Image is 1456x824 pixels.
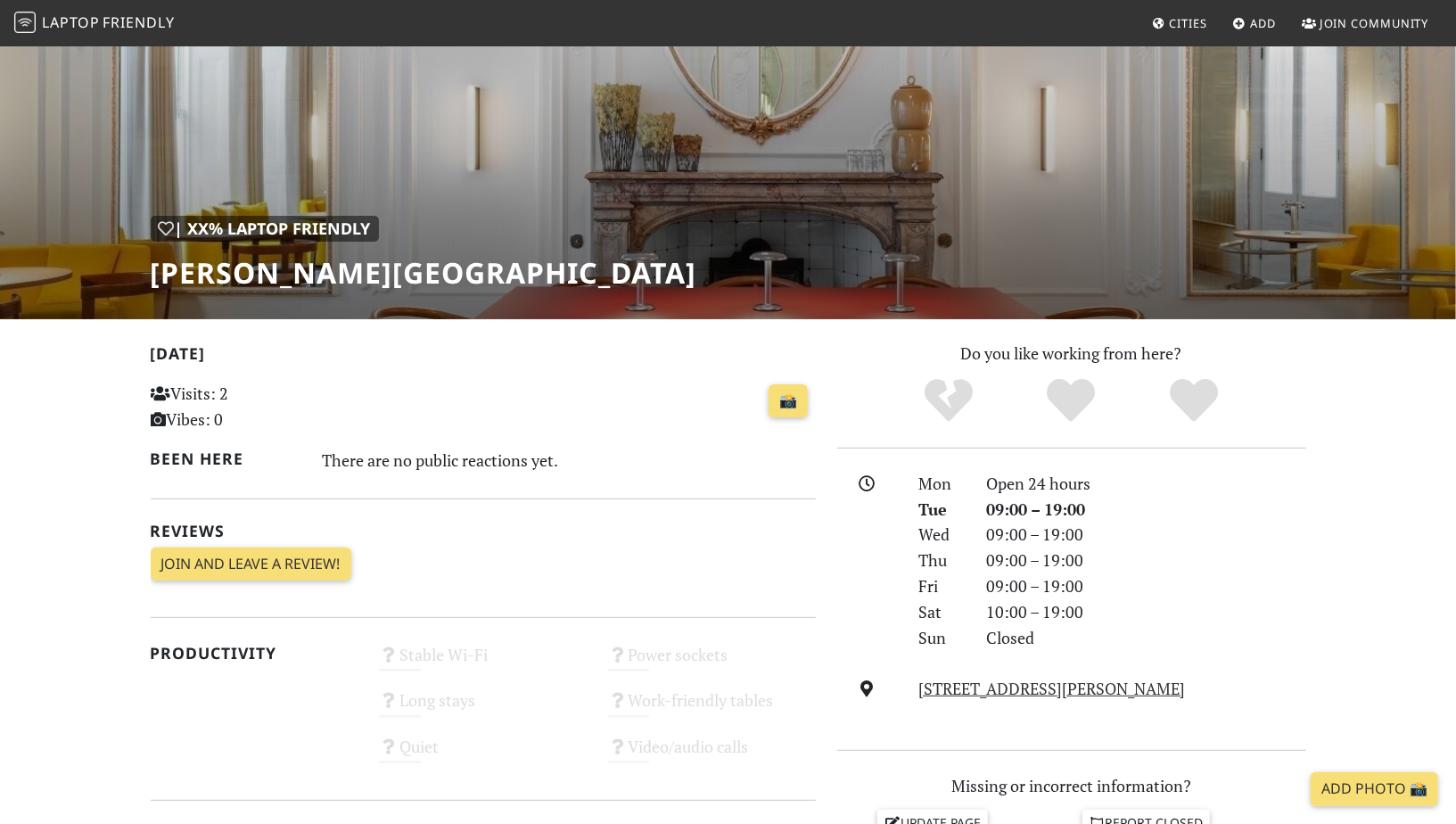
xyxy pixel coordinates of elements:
div: Closed [976,625,1317,651]
a: Add Photo 📸 [1311,772,1438,806]
div: Fri [908,573,975,599]
span: Friendly [103,12,174,32]
a: LaptopFriendly LaptopFriendly [14,8,175,39]
span: Join Community [1320,15,1429,31]
div: Open 24 hours [976,471,1317,497]
div: Quiet [368,732,597,778]
h2: [DATE] [151,344,816,370]
div: 09:00 – 19:00 [976,573,1317,599]
div: 09:00 – 19:00 [976,548,1317,573]
div: 09:00 – 19:00 [976,522,1317,548]
a: Cities [1145,7,1214,39]
div: Power sockets [597,640,827,686]
div: 10:00 – 19:00 [976,599,1317,625]
span: Cities [1170,15,1207,31]
div: Sat [908,599,975,625]
div: Mon [908,471,975,497]
a: Add [1226,7,1284,39]
a: 📸 [769,384,808,418]
a: Join Community [1295,7,1436,39]
img: LaptopFriendly [14,12,36,33]
div: Stable Wi-Fi [368,640,597,686]
h2: Reviews [151,522,816,540]
div: There are no public reactions yet. [322,446,816,474]
p: Visits: 2 Vibes: 0 [151,381,358,433]
h2: Productivity [151,644,358,663]
div: Definitely! [1132,376,1255,425]
div: Tue [908,497,975,523]
div: Thu [908,548,975,573]
div: Work-friendly tables [597,686,827,731]
div: Long stays [368,686,597,731]
div: No [887,376,1010,425]
p: Missing or incorrect information? [837,773,1306,799]
div: Yes [1010,376,1133,425]
h2: Been here [151,449,301,468]
span: Add [1251,15,1277,31]
p: Do you like working from here? [837,341,1306,367]
div: 09:00 – 19:00 [976,497,1317,523]
div: Sun [908,625,975,651]
div: Video/audio calls [597,732,827,778]
span: Laptop [42,12,100,32]
h1: [PERSON_NAME][GEOGRAPHIC_DATA] [151,256,697,290]
div: Wed [908,522,975,548]
div: | XX% Laptop Friendly [151,216,379,242]
a: Join and leave a review! [151,548,351,581]
a: [STREET_ADDRESS][PERSON_NAME] [918,678,1185,699]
